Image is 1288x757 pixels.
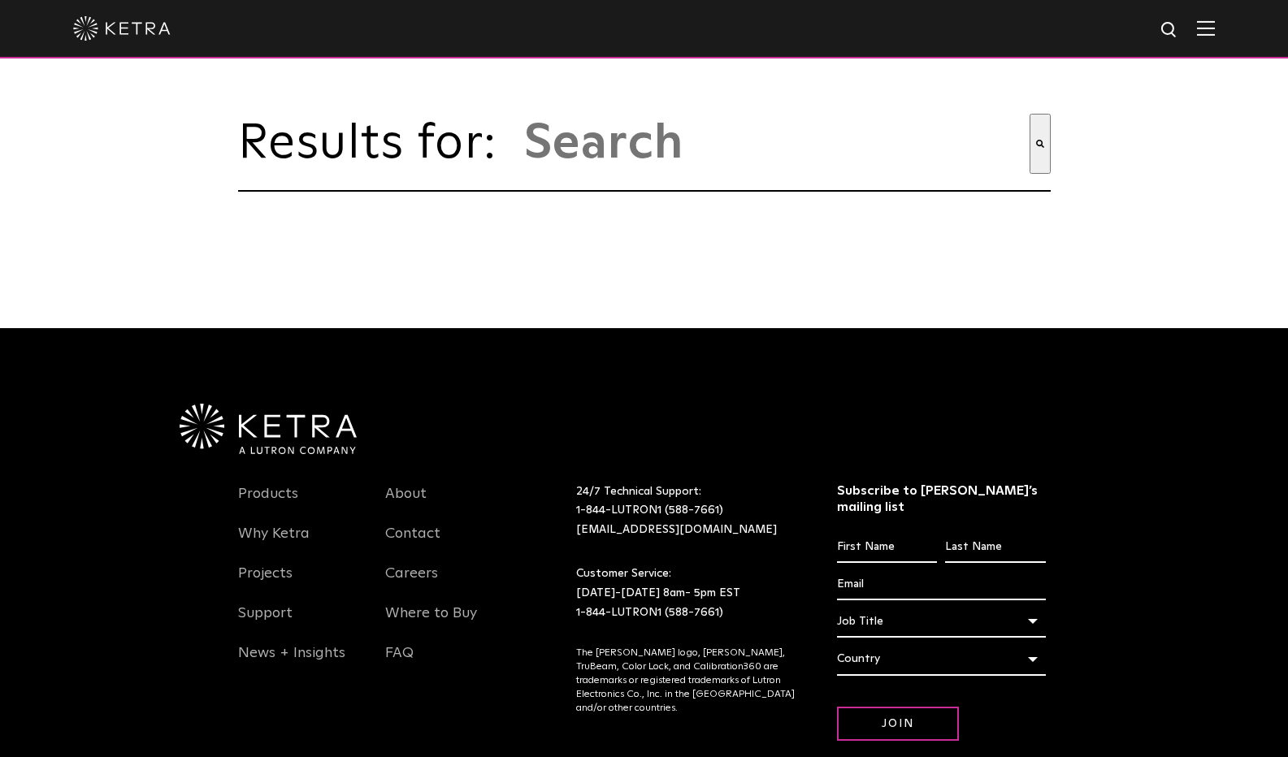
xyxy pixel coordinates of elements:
[385,482,509,681] div: Navigation Menu
[238,565,293,602] a: Projects
[1197,20,1215,36] img: Hamburger%20Nav.svg
[523,114,1030,174] input: This is a search field with an auto-suggest feature attached.
[238,525,310,562] a: Why Ketra
[576,504,723,516] a: 1-844-LUTRON1 (588-7661)
[180,404,357,454] img: Ketra-aLutronCo_White_RGB
[576,607,723,618] a: 1-844-LUTRON1 (588-7661)
[238,119,514,168] span: Results for:
[945,532,1045,563] input: Last Name
[576,647,796,715] p: The [PERSON_NAME] logo, [PERSON_NAME], TruBeam, Color Lock, and Calibration360 are trademarks or ...
[238,482,362,681] div: Navigation Menu
[238,604,293,642] a: Support
[238,485,298,522] a: Products
[385,485,427,522] a: About
[837,707,959,742] input: Join
[576,482,796,540] p: 24/7 Technical Support:
[385,644,414,681] a: FAQ
[238,644,345,681] a: News + Insights
[837,532,937,563] input: First Name
[837,482,1046,517] h3: Subscribe to [PERSON_NAME]’s mailing list
[385,604,477,642] a: Where to Buy
[837,569,1046,600] input: Email
[576,524,777,535] a: [EMAIL_ADDRESS][DOMAIN_NAME]
[1160,20,1180,41] img: search icon
[576,565,796,622] p: Customer Service: [DATE]-[DATE] 8am- 5pm EST
[1030,114,1051,174] button: Search
[385,565,438,602] a: Careers
[385,525,440,562] a: Contact
[73,16,171,41] img: ketra-logo-2019-white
